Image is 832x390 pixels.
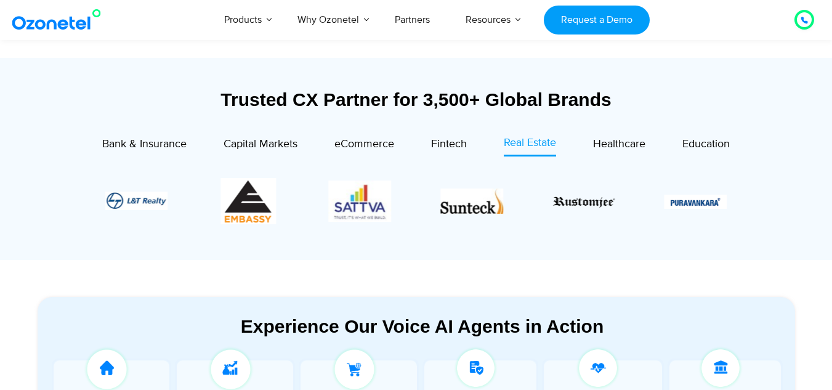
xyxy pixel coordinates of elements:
[431,137,467,151] span: Fintech
[440,189,503,214] img: Picture44.jpg
[329,181,392,222] div: 10 / 28
[682,137,730,151] span: Education
[50,315,795,337] div: Experience Our Voice AI Agents in Action
[552,192,615,211] img: Picture45.png
[38,89,795,110] div: Trusted CX Partner for 3,500+ Global Brands
[431,135,467,156] a: Fintech
[224,135,297,156] a: Capital Markets
[105,192,168,210] div: 8 / 28
[544,6,649,35] a: Request a Demo
[220,178,276,224] img: Picture42.png
[552,192,615,211] div: 12 / 28
[105,192,168,210] img: Picture41.png
[440,189,503,214] div: 11 / 28
[682,135,730,156] a: Education
[504,136,556,150] span: Real Estate
[102,135,187,156] a: Bank & Insurance
[504,135,556,156] a: Real Estate
[105,169,727,233] div: Image Carousel
[329,181,392,222] img: Picture43.jpg
[664,193,727,209] div: 13 / 28
[664,195,727,209] img: Picture46.png
[217,178,280,224] div: 9 / 28
[224,137,297,151] span: Capital Markets
[593,135,645,156] a: Healthcare
[334,135,394,156] a: eCommerce
[102,137,187,151] span: Bank & Insurance
[593,137,645,151] span: Healthcare
[334,137,394,151] span: eCommerce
